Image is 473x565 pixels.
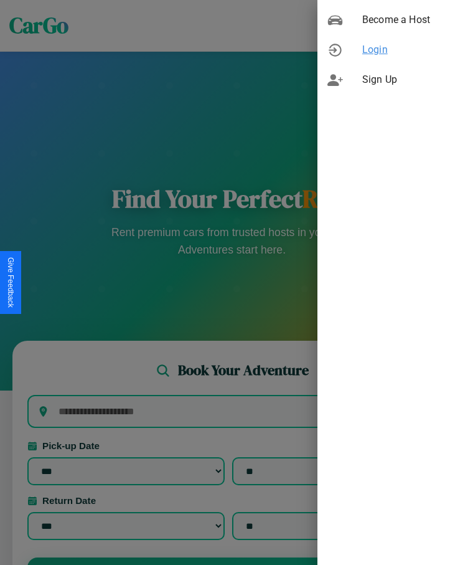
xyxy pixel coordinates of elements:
div: Login [317,35,473,65]
div: Sign Up [317,65,473,95]
span: Sign Up [362,72,463,87]
div: Give Feedback [6,257,15,308]
span: Become a Host [362,12,463,27]
span: Login [362,42,463,57]
div: Become a Host [317,5,473,35]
